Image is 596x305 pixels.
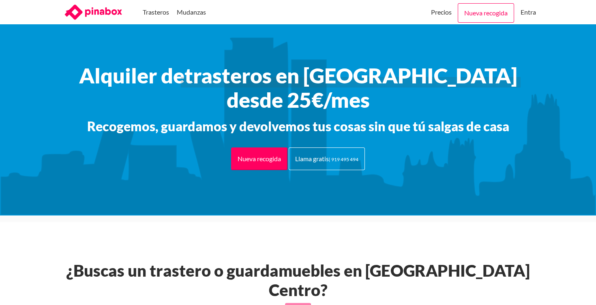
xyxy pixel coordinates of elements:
h1: Alquiler de desde 25€/mes [55,63,541,112]
a: Nueva recogida [458,3,514,23]
h2: ¿Buscas un trastero o guardamuebles en [GEOGRAPHIC_DATA] Centro? [58,261,538,300]
a: Nueva recogida [231,147,287,170]
small: | 919 495 494 [329,156,358,162]
h3: Recogemos, guardamos y devolvemos tus cosas sin que tú salgas de casa [55,118,541,134]
a: Llama gratis| 919 495 494 [289,147,365,170]
span: trasteros en [GEOGRAPHIC_DATA] [184,63,517,87]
